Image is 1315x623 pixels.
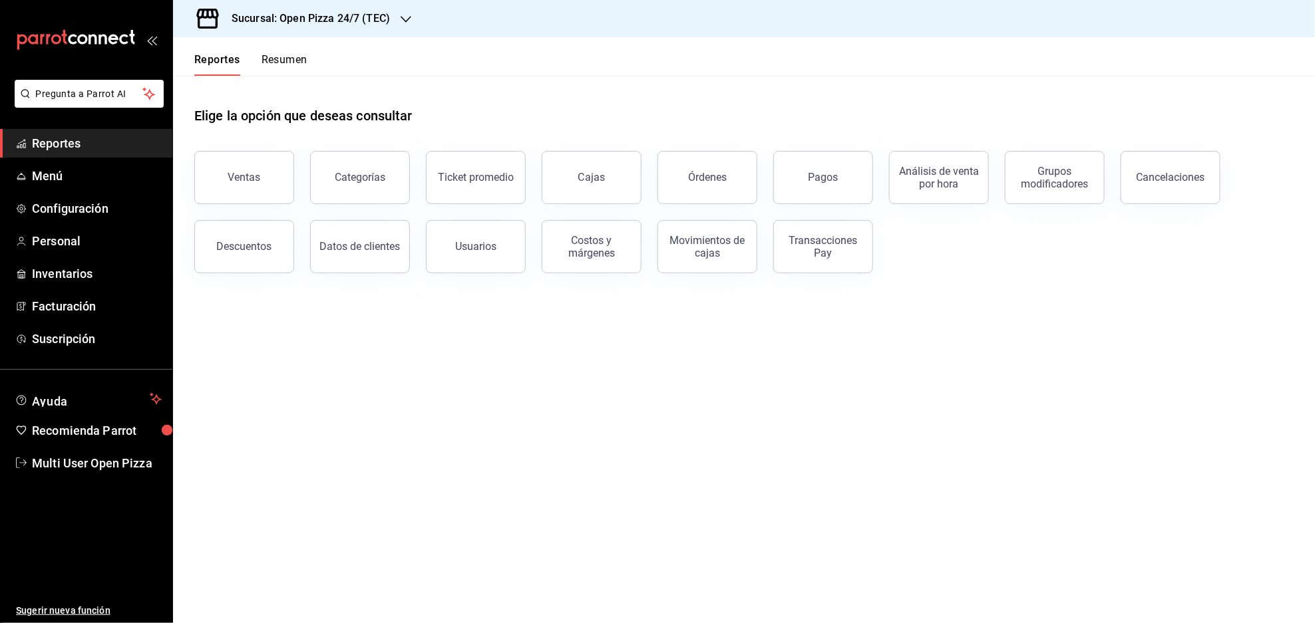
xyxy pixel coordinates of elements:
a: Cajas [542,151,642,204]
span: Sugerir nueva función [16,604,162,618]
span: Facturación [32,297,162,315]
h1: Elige la opción que deseas consultar [194,106,413,126]
div: Movimientos de cajas [666,234,749,259]
span: Suscripción [32,330,162,348]
div: Ticket promedio [438,171,514,184]
div: Análisis de venta por hora [898,165,980,190]
button: Pregunta a Parrot AI [15,80,164,108]
div: Ventas [228,171,261,184]
button: Órdenes [657,151,757,204]
button: Transacciones Pay [773,220,873,273]
div: Usuarios [455,240,496,253]
button: Resumen [262,53,307,76]
a: Pregunta a Parrot AI [9,96,164,110]
button: Pagos [773,151,873,204]
span: Menú [32,167,162,185]
div: Pagos [809,171,839,184]
span: Personal [32,232,162,250]
button: Categorías [310,151,410,204]
button: Ventas [194,151,294,204]
div: Datos de clientes [320,240,401,253]
button: Costos y márgenes [542,220,642,273]
span: Ayuda [32,391,144,407]
button: Usuarios [426,220,526,273]
div: Descuentos [217,240,272,253]
div: Cajas [578,170,606,186]
span: Inventarios [32,265,162,283]
h3: Sucursal: Open Pizza 24/7 (TEC) [221,11,390,27]
div: Costos y márgenes [550,234,633,259]
button: Análisis de venta por hora [889,151,989,204]
div: Categorías [335,171,385,184]
button: Cancelaciones [1121,151,1221,204]
button: Ticket promedio [426,151,526,204]
div: Grupos modificadores [1014,165,1096,190]
button: Descuentos [194,220,294,273]
button: Grupos modificadores [1005,151,1105,204]
button: Reportes [194,53,240,76]
div: Transacciones Pay [782,234,864,259]
div: Órdenes [688,171,727,184]
span: Recomienda Parrot [32,422,162,439]
span: Pregunta a Parrot AI [36,87,143,101]
button: Movimientos de cajas [657,220,757,273]
span: Multi User Open Pizza [32,454,162,472]
div: navigation tabs [194,53,307,76]
button: Datos de clientes [310,220,410,273]
span: Configuración [32,199,162,217]
div: Cancelaciones [1137,171,1205,184]
span: Reportes [32,134,162,152]
button: open_drawer_menu [146,35,157,45]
